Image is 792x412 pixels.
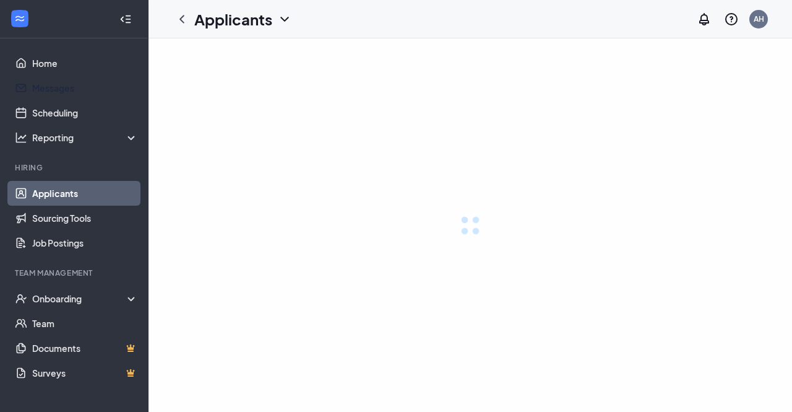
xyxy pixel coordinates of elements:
div: Reporting [32,131,139,144]
a: Sourcing Tools [32,206,138,230]
a: Team [32,311,138,336]
a: SurveysCrown [32,361,138,385]
svg: Notifications [697,12,712,27]
div: AH [754,14,764,24]
a: DocumentsCrown [32,336,138,361]
svg: WorkstreamLogo [14,12,26,25]
a: Applicants [32,181,138,206]
a: Scheduling [32,100,138,125]
a: Job Postings [32,230,138,255]
h1: Applicants [194,9,272,30]
a: Messages [32,76,138,100]
div: Onboarding [32,292,139,305]
svg: ChevronLeft [174,12,189,27]
div: Team Management [15,268,136,278]
svg: QuestionInfo [724,12,739,27]
svg: Analysis [15,131,27,144]
div: Hiring [15,162,136,173]
svg: UserCheck [15,292,27,305]
svg: ChevronDown [277,12,292,27]
a: Home [32,51,138,76]
svg: Collapse [119,13,132,25]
